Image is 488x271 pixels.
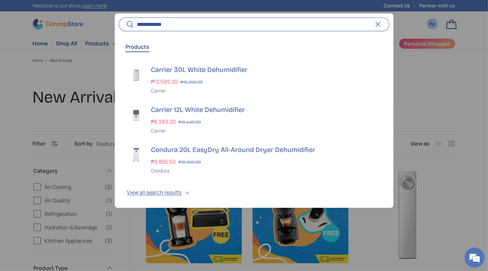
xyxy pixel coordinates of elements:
[151,118,177,125] strong: ₱8,399.20
[151,127,381,134] div: Carrier
[178,159,201,165] s: ₱10,995.00
[125,39,149,54] button: Products
[151,158,177,165] strong: ₱9,895.50
[115,60,393,100] a: carrier-dehumidifier-30-liter-full-view-concepstore Carrier 30L White Dehumidifier ₱13,599.20 ₱16...
[151,167,381,174] div: Condura
[127,145,146,164] img: condura-easy-dry-dehumidifier-full-view-concepstore.ph
[115,180,393,208] button: View all search results
[151,105,381,115] h3: Carrier 12L White Dehumidifier
[180,79,203,85] s: ₱16,999.00
[127,105,146,124] img: carrier-dehumidifier-12-liter-full-view-concepstore
[151,78,179,85] strong: ₱13,599.20
[115,140,393,180] a: condura-easy-dry-dehumidifier-full-view-concepstore.ph Condura 20L EasyDry All-Around Dryer Dehum...
[151,65,381,75] h3: Carrier 30L White Dehumidifier
[151,145,381,155] h3: Condura 20L EasyDry All-Around Dryer Dehumidifier
[115,100,393,140] a: carrier-dehumidifier-12-liter-full-view-concepstore Carrier 12L White Dehumidifier ₱8,399.20 ₱10,...
[178,119,201,125] s: ₱10,499.00
[151,87,381,94] div: Carrier
[127,65,146,84] img: carrier-dehumidifier-30-liter-full-view-concepstore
